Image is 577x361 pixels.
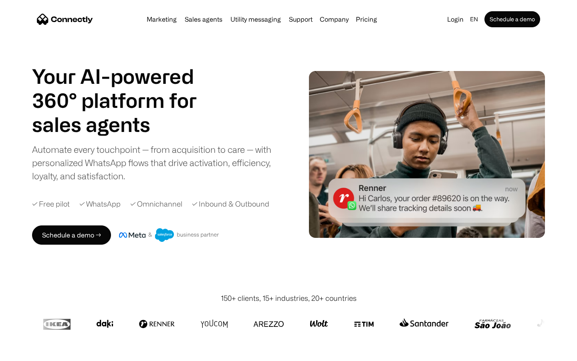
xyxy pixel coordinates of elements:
[32,112,216,136] div: carousel
[32,225,111,245] a: Schedule a demo →
[320,14,349,25] div: Company
[317,14,351,25] div: Company
[221,293,357,304] div: 150+ clients, 15+ industries, 20+ countries
[32,112,216,136] div: 1 of 4
[444,14,467,25] a: Login
[32,199,70,209] div: ✓ Free pilot
[32,112,216,136] h1: sales agents
[182,16,226,22] a: Sales agents
[130,199,182,209] div: ✓ Omnichannel
[227,16,284,22] a: Utility messaging
[16,347,48,358] ul: Language list
[79,199,121,209] div: ✓ WhatsApp
[119,228,219,242] img: Meta and Salesforce business partner badge.
[484,11,540,27] a: Schedule a demo
[470,14,478,25] div: en
[8,346,48,358] aside: Language selected: English
[37,13,93,25] a: home
[467,14,483,25] div: en
[192,199,269,209] div: ✓ Inbound & Outbound
[353,16,380,22] a: Pricing
[286,16,316,22] a: Support
[143,16,180,22] a: Marketing
[32,64,216,112] h1: Your AI-powered 360° platform for
[32,143,284,183] div: Automate every touchpoint — from acquisition to care — with personalized WhatsApp flows that driv...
